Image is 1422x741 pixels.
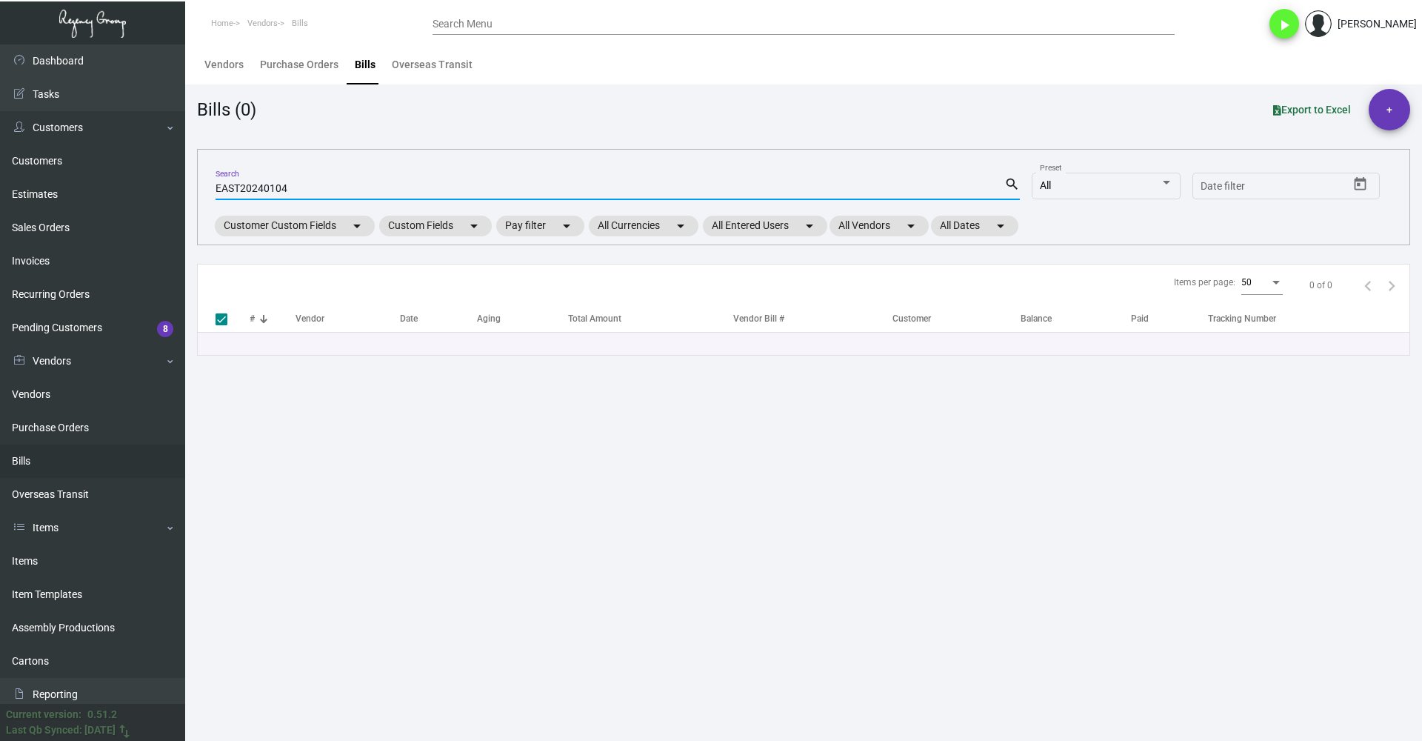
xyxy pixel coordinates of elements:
[801,217,818,235] mat-icon: arrow_drop_down
[892,312,1021,325] div: Customer
[733,312,892,325] div: Vendor Bill #
[931,216,1018,236] mat-chip: All Dates
[1349,173,1372,196] button: Open calendar
[250,312,296,325] div: #
[204,57,244,73] div: Vendors
[568,312,733,325] div: Total Amount
[558,217,575,235] mat-icon: arrow_drop_down
[292,19,308,28] span: Bills
[392,57,473,73] div: Overseas Transit
[672,217,690,235] mat-icon: arrow_drop_down
[296,312,400,325] div: Vendor
[1273,104,1351,116] span: Export to Excel
[260,57,338,73] div: Purchase Orders
[211,19,233,28] span: Home
[1305,10,1332,37] img: admin@bootstrapmaster.com
[733,312,784,325] div: Vendor Bill #
[477,312,569,325] div: Aging
[568,312,621,325] div: Total Amount
[496,216,584,236] mat-chip: Pay filter
[355,57,375,73] div: Bills
[1004,176,1020,193] mat-icon: search
[1131,312,1149,325] div: Paid
[400,312,418,325] div: Date
[197,96,256,123] div: Bills (0)
[992,217,1009,235] mat-icon: arrow_drop_down
[400,312,477,325] div: Date
[1021,312,1130,325] div: Balance
[1380,273,1403,297] button: Next page
[1174,276,1235,289] div: Items per page:
[6,707,81,722] div: Current version:
[1338,16,1417,32] div: [PERSON_NAME]
[902,217,920,235] mat-icon: arrow_drop_down
[703,216,827,236] mat-chip: All Entered Users
[87,707,117,722] div: 0.51.2
[1356,273,1380,297] button: Previous page
[1275,16,1293,34] i: play_arrow
[1259,181,1330,193] input: End date
[215,216,375,236] mat-chip: Customer Custom Fields
[1208,312,1409,325] div: Tracking Number
[379,216,492,236] mat-chip: Custom Fields
[348,217,366,235] mat-icon: arrow_drop_down
[1208,312,1276,325] div: Tracking Number
[1269,9,1299,39] button: play_arrow
[1040,179,1051,191] span: All
[465,217,483,235] mat-icon: arrow_drop_down
[1261,96,1363,123] button: Export to Excel
[1369,89,1410,130] button: +
[250,312,255,325] div: #
[892,312,931,325] div: Customer
[1241,277,1252,288] span: 50
[1201,181,1246,193] input: Start date
[829,216,929,236] mat-chip: All Vendors
[247,19,278,28] span: Vendors
[477,312,501,325] div: Aging
[1309,279,1332,292] div: 0 of 0
[1131,312,1208,325] div: Paid
[589,216,698,236] mat-chip: All Currencies
[1386,89,1392,130] span: +
[296,312,324,325] div: Vendor
[1021,312,1052,325] div: Balance
[1241,278,1283,288] mat-select: Items per page:
[6,722,116,738] div: Last Qb Synced: [DATE]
